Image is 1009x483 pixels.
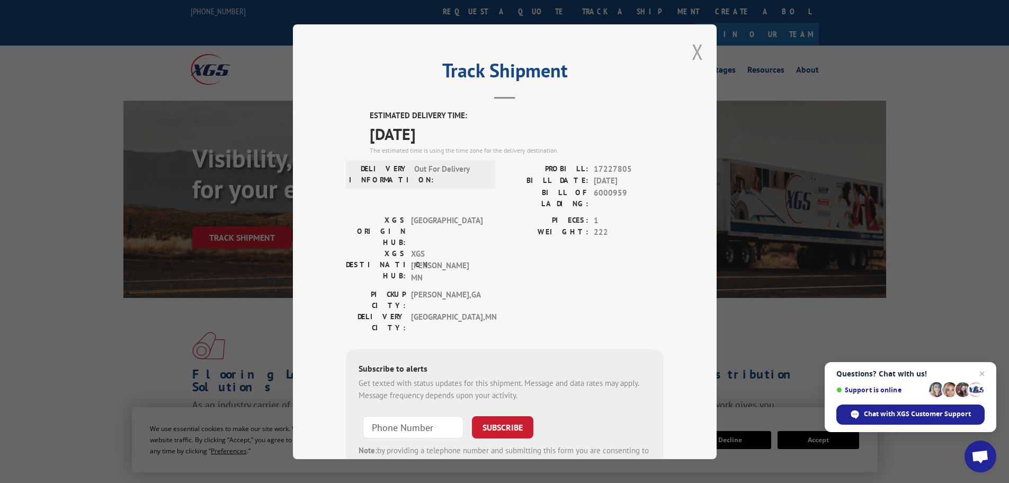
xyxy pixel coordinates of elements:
button: Close modal [692,38,703,66]
span: 17227805 [594,163,664,175]
span: 6000959 [594,187,664,209]
input: Phone Number [363,416,463,438]
span: 222 [594,226,664,239]
span: [PERSON_NAME] , GA [411,289,483,311]
span: [DATE] [594,175,664,187]
label: BILL DATE: [505,175,588,187]
span: 1 [594,214,664,226]
h2: Track Shipment [346,63,664,83]
label: XGS ORIGIN HUB: [346,214,406,248]
label: DELIVERY CITY: [346,311,406,333]
div: Get texted with status updates for this shipment. Message and data rates may apply. Message frequ... [359,377,651,401]
span: [GEOGRAPHIC_DATA] [411,214,483,248]
label: PIECES: [505,214,588,226]
span: Chat with XGS Customer Support [864,409,971,419]
span: [GEOGRAPHIC_DATA] , MN [411,311,483,333]
span: XGS [PERSON_NAME] MN [411,248,483,284]
label: PICKUP CITY: [346,289,406,311]
button: SUBSCRIBE [472,416,533,438]
label: PROBILL: [505,163,588,175]
span: Chat with XGS Customer Support [836,405,985,425]
label: WEIGHT: [505,226,588,239]
a: Open chat [965,441,996,472]
div: The estimated time is using the time zone for the delivery destination. [370,145,664,155]
span: Support is online [836,386,925,394]
label: BILL OF LADING: [505,187,588,209]
span: [DATE] [370,121,664,145]
span: Questions? Chat with us! [836,370,985,378]
strong: Note: [359,445,377,455]
label: ESTIMATED DELIVERY TIME: [370,110,664,122]
span: Out For Delivery [414,163,486,185]
label: DELIVERY INFORMATION: [349,163,409,185]
label: XGS DESTINATION HUB: [346,248,406,284]
div: by providing a telephone number and submitting this form you are consenting to be contacted by SM... [359,445,651,481]
div: Subscribe to alerts [359,362,651,377]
